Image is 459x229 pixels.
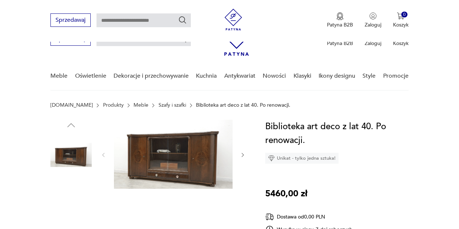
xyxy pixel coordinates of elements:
div: Dostawa od 0,00 PLN [265,212,352,221]
a: Produkty [103,102,124,108]
a: Meble [134,102,148,108]
p: Patyna B2B [327,40,353,47]
img: Ikona medalu [336,12,344,20]
img: Ikona dostawy [265,212,274,221]
img: Zdjęcie produktu Biblioteka art deco z lat 40. Po renowacji. [50,134,92,176]
a: Meble [50,62,67,90]
p: Patyna B2B [327,21,353,28]
div: 0 [401,12,407,18]
p: Zaloguj [365,40,381,47]
h1: Biblioteka art deco z lat 40. Po renowacji. [265,120,409,147]
a: Antykwariat [224,62,255,90]
a: Style [362,62,376,90]
img: Zdjęcie produktu Biblioteka art deco z lat 40. Po renowacji. [50,181,92,222]
a: Oświetlenie [75,62,106,90]
button: Sprzedawaj [50,13,91,27]
a: Szafy i szafki [159,102,186,108]
img: Patyna - sklep z meblami i dekoracjami vintage [222,9,244,30]
button: Zaloguj [365,12,381,28]
a: Ikona medaluPatyna B2B [327,12,353,28]
a: Sprzedawaj [50,18,91,23]
p: Zaloguj [365,21,381,28]
a: Ikony designu [319,62,355,90]
a: Dekoracje i przechowywanie [114,62,189,90]
img: Zdjęcie produktu Biblioteka art deco z lat 40. Po renowacji. [114,120,233,189]
a: [DOMAIN_NAME] [50,102,93,108]
a: Sprzedawaj [50,37,91,42]
img: Ikona diamentu [268,155,275,161]
button: 0Koszyk [393,12,409,28]
img: Ikona koszyka [397,12,404,20]
p: Koszyk [393,40,409,47]
a: Kuchnia [196,62,217,90]
a: Promocje [383,62,409,90]
a: Klasyki [294,62,311,90]
p: Biblioteka art deco z lat 40. Po renowacji. [196,102,290,108]
p: Koszyk [393,21,409,28]
button: Szukaj [178,16,187,24]
button: Patyna B2B [327,12,353,28]
a: Nowości [263,62,286,90]
img: Ikonka użytkownika [369,12,377,20]
div: Unikat - tylko jedna sztuka! [265,153,339,164]
p: 5460,00 zł [265,187,307,201]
